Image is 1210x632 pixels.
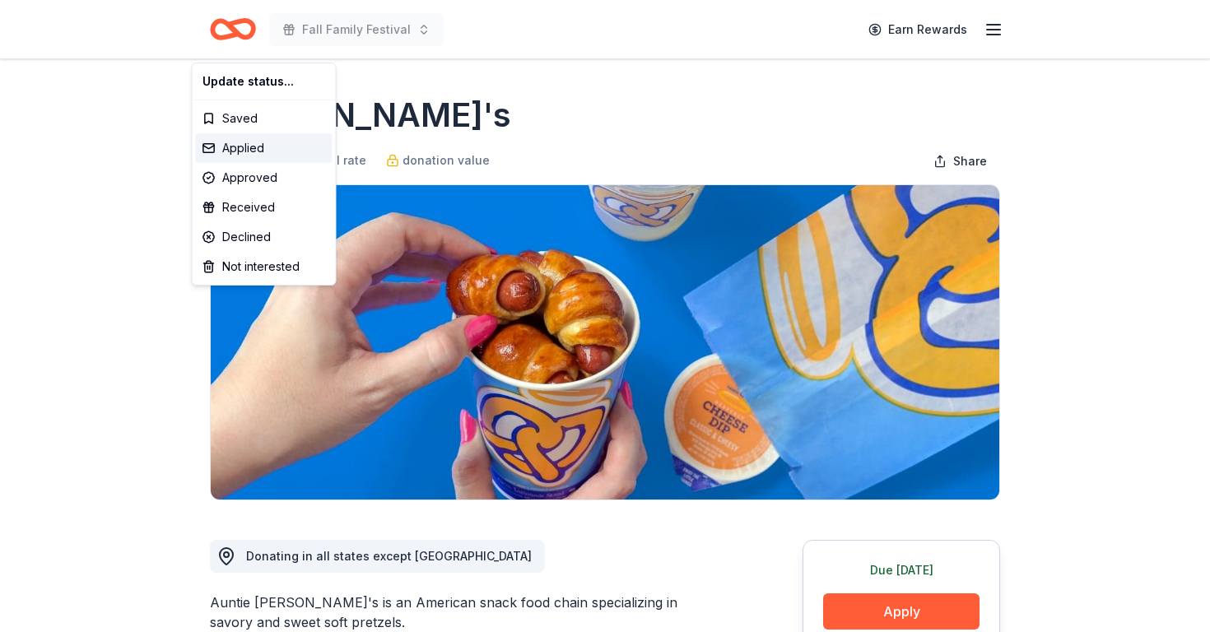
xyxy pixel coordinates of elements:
[196,104,333,133] div: Saved
[196,193,333,222] div: Received
[196,252,333,281] div: Not interested
[196,222,333,252] div: Declined
[196,133,333,163] div: Applied
[196,163,333,193] div: Approved
[302,20,411,39] span: Fall Family Festival
[196,67,333,96] div: Update status...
